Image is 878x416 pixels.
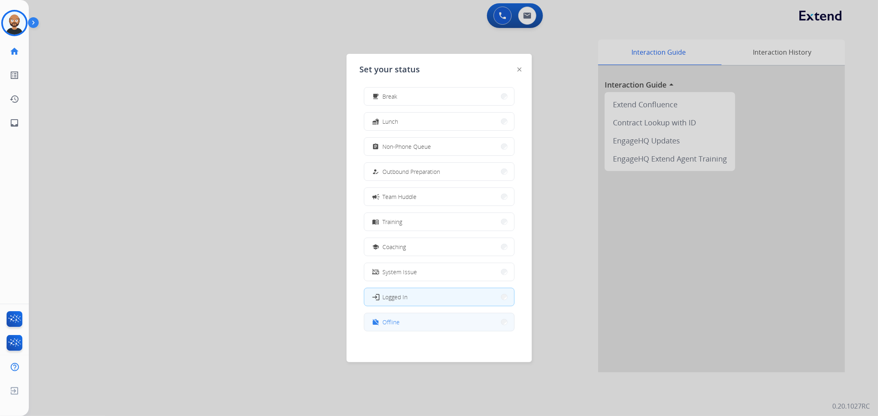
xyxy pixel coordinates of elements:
[372,218,379,225] mat-icon: menu_book
[3,12,26,35] img: avatar
[832,401,870,411] p: 0.20.1027RC
[372,243,379,250] mat-icon: school
[364,88,514,105] button: Break
[371,192,380,201] mat-icon: campaign
[383,142,431,151] span: Non-Phone Queue
[383,268,417,276] span: System Issue
[383,92,398,101] span: Break
[383,243,406,251] span: Coaching
[9,94,19,104] mat-icon: history
[364,188,514,206] button: Team Huddle
[383,318,400,326] span: Offline
[364,313,514,331] button: Offline
[383,117,398,126] span: Lunch
[364,163,514,180] button: Outbound Preparation
[364,238,514,256] button: Coaching
[383,217,403,226] span: Training
[360,64,420,75] span: Set your status
[364,263,514,281] button: System Issue
[364,288,514,306] button: Logged In
[372,93,379,100] mat-icon: free_breakfast
[372,118,379,125] mat-icon: fastfood
[383,192,417,201] span: Team Huddle
[383,293,408,301] span: Logged In
[371,293,380,301] mat-icon: login
[372,143,379,150] mat-icon: assignment
[383,167,440,176] span: Outbound Preparation
[372,168,379,175] mat-icon: how_to_reg
[364,213,514,231] button: Training
[364,138,514,155] button: Non-Phone Queue
[372,268,379,275] mat-icon: phonelink_off
[372,319,379,326] mat-icon: work_off
[517,67,522,72] img: close-button
[364,113,514,130] button: Lunch
[9,46,19,56] mat-icon: home
[9,70,19,80] mat-icon: list_alt
[9,118,19,128] mat-icon: inbox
